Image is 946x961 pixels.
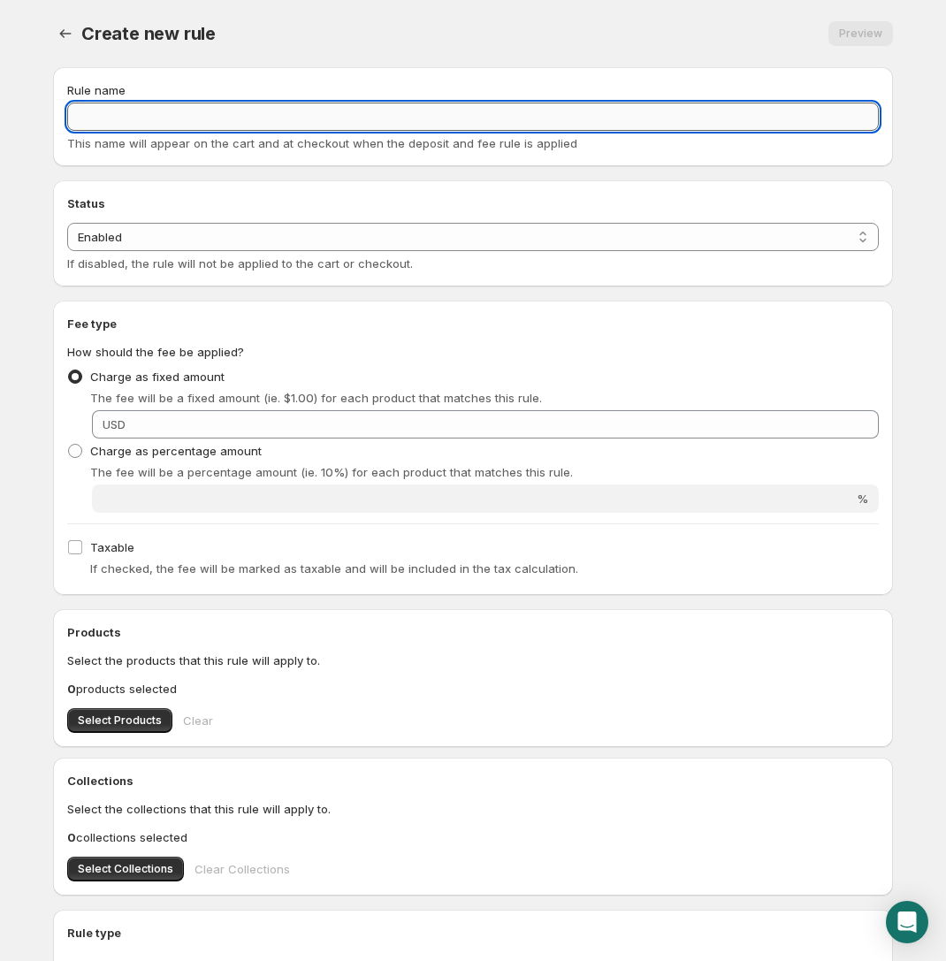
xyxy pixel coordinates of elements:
span: Rule name [67,83,126,97]
div: Open Intercom Messenger [886,901,928,943]
h2: Status [67,194,879,212]
h2: Collections [67,772,879,789]
h2: Rule type [67,924,879,942]
b: 0 [67,682,76,696]
b: 0 [67,830,76,844]
span: If disabled, the rule will not be applied to the cart or checkout. [67,256,413,271]
span: Select Collections [78,862,173,876]
button: Select Collections [67,857,184,881]
button: Select Products [67,708,172,733]
p: products selected [67,680,879,698]
span: Create new rule [81,23,216,44]
span: If checked, the fee will be marked as taxable and will be included in the tax calculation. [90,561,578,576]
span: Charge as percentage amount [90,444,262,458]
h2: Fee type [67,315,879,332]
button: Settings [53,21,78,46]
span: Charge as fixed amount [90,370,225,384]
h2: Products [67,623,879,641]
p: Select the collections that this rule will apply to. [67,800,879,818]
span: USD [103,417,126,431]
p: Select the products that this rule will apply to. [67,652,879,669]
span: Taxable [90,540,134,554]
span: This name will appear on the cart and at checkout when the deposit and fee rule is applied [67,136,577,150]
p: collections selected [67,828,879,846]
span: The fee will be a fixed amount (ie. $1.00) for each product that matches this rule. [90,391,542,405]
span: % [857,492,868,506]
span: How should the fee be applied? [67,345,244,359]
span: Select Products [78,713,162,728]
p: The fee will be a percentage amount (ie. 10%) for each product that matches this rule. [90,463,879,481]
